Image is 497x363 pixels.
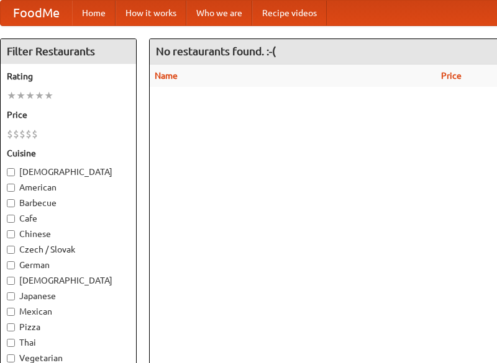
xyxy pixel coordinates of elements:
label: [DEMOGRAPHIC_DATA] [7,274,130,287]
input: Cafe [7,215,15,223]
input: Japanese [7,292,15,300]
a: FoodMe [1,1,72,25]
a: Price [441,71,462,81]
h5: Cuisine [7,147,130,159]
li: ★ [25,89,35,102]
input: American [7,184,15,192]
input: [DEMOGRAPHIC_DATA] [7,277,15,285]
input: Chinese [7,230,15,238]
li: $ [19,127,25,141]
input: Barbecue [7,199,15,207]
li: $ [25,127,32,141]
label: Chinese [7,228,130,240]
input: German [7,261,15,269]
input: Thai [7,339,15,347]
li: ★ [35,89,44,102]
h5: Rating [7,70,130,83]
input: Mexican [7,308,15,316]
label: [DEMOGRAPHIC_DATA] [7,166,130,178]
li: ★ [7,89,16,102]
label: Thai [7,336,130,349]
label: Pizza [7,321,130,333]
li: ★ [16,89,25,102]
input: [DEMOGRAPHIC_DATA] [7,168,15,176]
li: $ [13,127,19,141]
a: Recipe videos [252,1,327,25]
input: Pizza [7,323,15,331]
label: Czech / Slovak [7,243,130,256]
li: $ [32,127,38,141]
li: ★ [44,89,53,102]
a: Name [155,71,178,81]
label: Cafe [7,212,130,225]
input: Czech / Slovak [7,246,15,254]
h4: Filter Restaurants [1,39,136,64]
h5: Price [7,109,130,121]
li: $ [7,127,13,141]
label: Barbecue [7,197,130,209]
label: American [7,181,130,194]
a: Home [72,1,116,25]
label: Japanese [7,290,130,302]
a: How it works [116,1,186,25]
label: Mexican [7,305,130,318]
label: German [7,259,130,271]
a: Who we are [186,1,252,25]
input: Vegetarian [7,354,15,362]
ng-pluralize: No restaurants found. :-( [156,45,276,57]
